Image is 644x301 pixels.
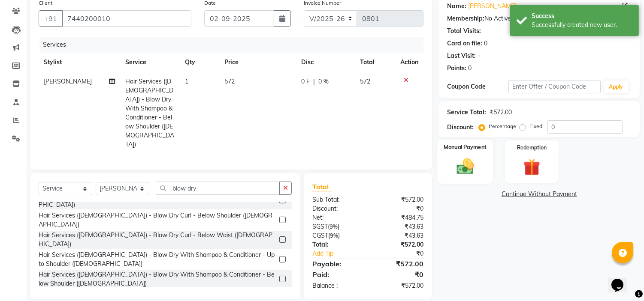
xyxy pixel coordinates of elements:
th: Qty [180,53,219,72]
span: Hair Services ([DEMOGRAPHIC_DATA]) - Blow Dry With Shampoo & Conditioner - Below Shoulder ([DEMOG... [126,77,175,148]
div: Name: [447,2,466,11]
img: _cash.svg [451,157,480,177]
div: Total: [306,240,368,249]
div: ₹572.00 [368,240,430,249]
span: Total [312,182,332,191]
a: Add Tip [306,249,378,258]
div: Membership: [447,14,484,23]
span: | [313,77,315,86]
th: Stylist [39,53,121,72]
div: ₹572.00 [368,195,430,204]
div: Hair Services ([DEMOGRAPHIC_DATA]) - Blow Dry Curl - Below Waist ([DEMOGRAPHIC_DATA]) [39,231,276,249]
span: [PERSON_NAME] [44,77,92,85]
span: SGST [312,223,328,230]
div: 0 [468,64,472,73]
div: Service Total: [447,108,486,117]
label: Fixed [529,122,542,130]
span: 572 [360,77,371,85]
div: Services [39,37,430,53]
div: Card on file: [447,39,482,48]
th: Price [219,53,296,72]
div: Hair Services ([DEMOGRAPHIC_DATA]) - Blow Dry Curl - Below Shoulder ([DEMOGRAPHIC_DATA]) [39,211,276,229]
div: ( ) [306,231,368,240]
div: Sub Total: [306,195,368,204]
div: Net: [306,213,368,222]
div: ₹572.00 [368,259,430,269]
div: ₹0 [368,269,430,280]
div: Discount: [306,204,368,213]
label: Percentage [489,122,516,130]
th: Action [395,53,423,72]
div: ₹0 [368,204,430,213]
div: - [478,51,480,60]
div: ₹43.63 [368,231,430,240]
th: Disc [296,53,355,72]
span: CGST [312,232,328,239]
label: Manual Payment [444,143,487,151]
th: Total [355,53,396,72]
button: +91 [39,10,63,27]
input: Search by Name/Mobile/Email/Code [62,10,191,27]
span: 1 [185,77,188,85]
div: ₹0 [378,249,430,258]
a: [PERSON_NAME] [468,2,516,11]
div: Total Visits: [447,27,481,36]
img: _gift.svg [518,157,545,178]
div: Last Visit: [447,51,476,60]
div: Hair Services ([DEMOGRAPHIC_DATA]) - Blow Dry With Shampoo & Conditioner - Upto Shoulder ([DEMOGR... [39,250,276,268]
div: Coupon Code [447,82,508,91]
div: 0 [484,39,487,48]
div: Points: [447,64,466,73]
div: Successfully created new user. [532,21,632,30]
div: ₹484.75 [368,213,430,222]
a: Continue Without Payment [440,190,638,199]
iframe: chat widget [608,267,635,292]
label: Redemption [517,144,547,152]
div: Paid: [306,269,368,280]
div: ( ) [306,222,368,231]
span: 572 [224,77,235,85]
div: Payable: [306,259,368,269]
div: Balance : [306,281,368,290]
input: Enter Offer / Coupon Code [508,80,600,93]
input: Search or Scan [156,182,280,195]
div: ₹572.00 [368,281,430,290]
span: 9% [330,223,338,230]
th: Service [121,53,180,72]
button: Apply [604,80,629,93]
span: 9% [330,232,338,239]
div: Success [532,12,632,21]
div: ₹572.00 [490,108,512,117]
div: No Active Membership [447,14,631,23]
div: Hair Services ([DEMOGRAPHIC_DATA]) - Blow Dry With Shampoo & Conditioner - Below Shoulder ([DEMOG... [39,270,276,288]
div: ₹43.63 [368,222,430,231]
span: 0 % [318,77,329,86]
div: Discount: [447,123,474,132]
span: 0 F [301,77,310,86]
